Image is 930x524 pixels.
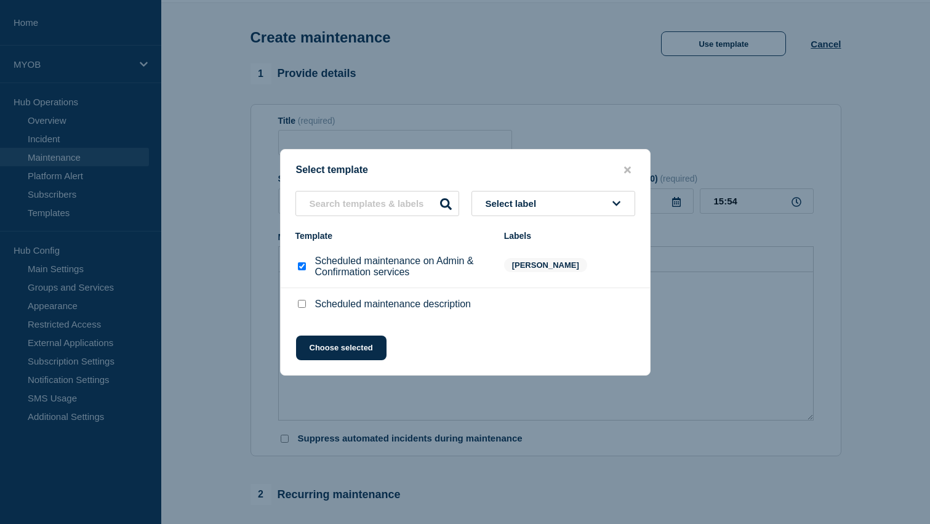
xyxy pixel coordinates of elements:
button: Choose selected [296,336,387,360]
button: close button [620,164,635,176]
span: Select label [486,198,542,209]
input: Scheduled maintenance on Admin & Confirmation services checkbox [298,262,306,270]
input: Scheduled maintenance description checkbox [298,300,306,308]
button: Select label [471,191,635,216]
div: Select template [281,164,650,176]
div: Template [295,231,492,241]
p: Scheduled maintenance description [315,299,471,310]
div: Labels [504,231,635,241]
input: Search templates & labels [295,191,459,216]
p: Scheduled maintenance on Admin & Confirmation services [315,256,492,278]
span: [PERSON_NAME] [504,258,587,272]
